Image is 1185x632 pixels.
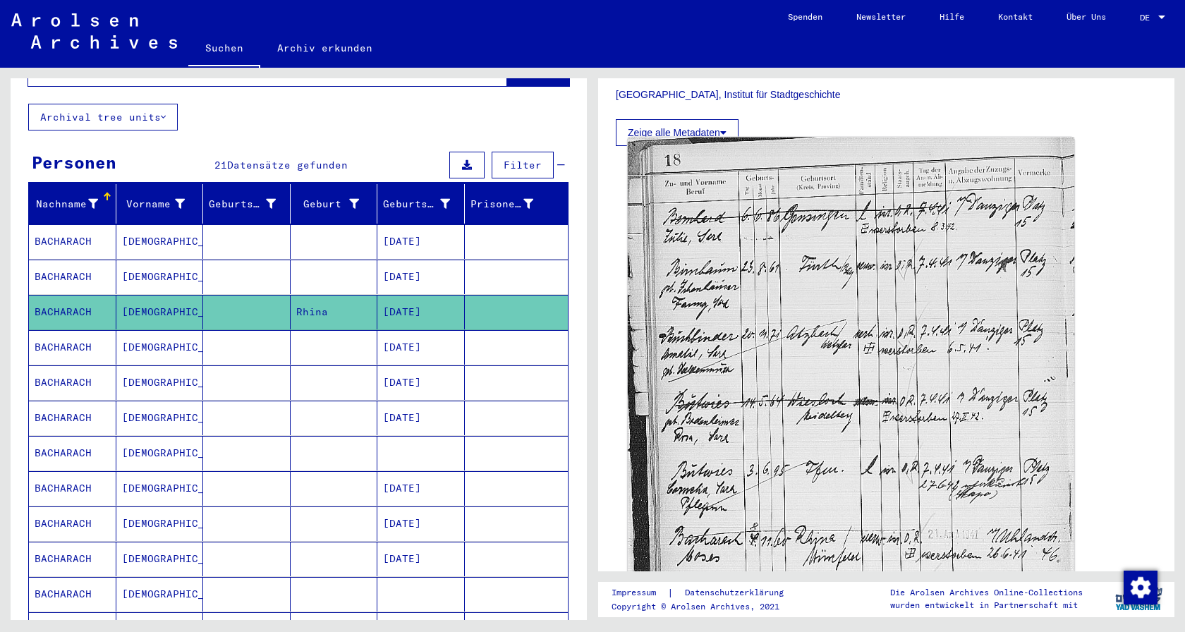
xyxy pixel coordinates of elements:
button: Filter [492,152,554,178]
mat-cell: [DATE] [377,506,465,541]
mat-cell: [DEMOGRAPHIC_DATA] [116,401,204,435]
img: Arolsen_neg.svg [11,13,177,49]
mat-cell: [DEMOGRAPHIC_DATA] [116,542,204,576]
a: Datenschutzerklärung [674,585,801,600]
a: Suchen [188,31,260,68]
span: Filter [504,159,542,171]
p: Copyright © Arolsen Archives, 2021 [612,600,801,613]
a: Impressum [612,585,667,600]
p: Die Arolsen Archives Online-Collections [890,586,1083,599]
mat-cell: BACHARACH [29,542,116,576]
div: Geburtsdatum [383,197,450,212]
a: Archiv erkunden [260,31,389,65]
mat-cell: [DATE] [377,224,465,259]
mat-cell: BACHARACH [29,577,116,612]
mat-cell: [DATE] [377,330,465,365]
mat-cell: BACHARACH [29,471,116,506]
mat-header-cell: Prisoner # [465,184,569,224]
div: Prisoner # [470,193,552,215]
mat-cell: [DATE] [377,542,465,576]
span: 21 [214,159,227,171]
mat-cell: [DEMOGRAPHIC_DATA] [116,295,204,329]
button: Archival tree units [28,104,178,130]
mat-header-cell: Geburtsdatum [377,184,465,224]
div: Geburt‏ [296,197,360,212]
img: Zustimmung ändern [1124,571,1157,604]
mat-cell: [DATE] [377,401,465,435]
mat-cell: BACHARACH [29,224,116,259]
div: Geburt‏ [296,193,377,215]
div: Zustimmung ändern [1123,570,1157,604]
mat-cell: [DEMOGRAPHIC_DATA] [116,471,204,506]
div: Geburtsname [209,193,293,215]
span: Datensätze gefunden [227,159,348,171]
div: Vorname [122,197,186,212]
div: Nachname [35,197,98,212]
mat-cell: [DEMOGRAPHIC_DATA] [116,330,204,365]
mat-cell: BACHARACH [29,365,116,400]
div: Nachname [35,193,116,215]
mat-cell: [DEMOGRAPHIC_DATA] [116,224,204,259]
mat-header-cell: Vorname [116,184,204,224]
mat-cell: BACHARACH [29,295,116,329]
mat-cell: BACHARACH [29,260,116,294]
mat-cell: [DEMOGRAPHIC_DATA] [116,506,204,541]
span: DE [1140,13,1155,23]
mat-header-cell: Nachname [29,184,116,224]
div: Personen [32,150,116,175]
p: wurden entwickelt in Partnerschaft mit [890,599,1083,612]
mat-header-cell: Geburtsname [203,184,291,224]
p: [GEOGRAPHIC_DATA], Institut für Stadtgeschichte [616,87,1157,102]
mat-cell: Rhina [291,295,378,329]
mat-cell: [DEMOGRAPHIC_DATA] [116,436,204,470]
mat-cell: BACHARACH [29,506,116,541]
mat-cell: BACHARACH [29,330,116,365]
div: Prisoner # [470,197,534,212]
mat-cell: [DATE] [377,471,465,506]
button: Zeige alle Metadaten [616,119,739,146]
div: Geburtsname [209,197,276,212]
mat-cell: BACHARACH [29,401,116,435]
mat-cell: [DATE] [377,365,465,400]
mat-cell: [DEMOGRAPHIC_DATA] [116,260,204,294]
mat-cell: [DATE] [377,295,465,329]
img: yv_logo.png [1112,581,1165,616]
mat-cell: BACHARACH [29,436,116,470]
mat-header-cell: Geburt‏ [291,184,378,224]
mat-cell: [DEMOGRAPHIC_DATA] [116,577,204,612]
div: Vorname [122,193,203,215]
div: | [612,585,801,600]
mat-cell: [DATE] [377,260,465,294]
div: Geburtsdatum [383,193,468,215]
mat-cell: [DEMOGRAPHIC_DATA] [116,365,204,400]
